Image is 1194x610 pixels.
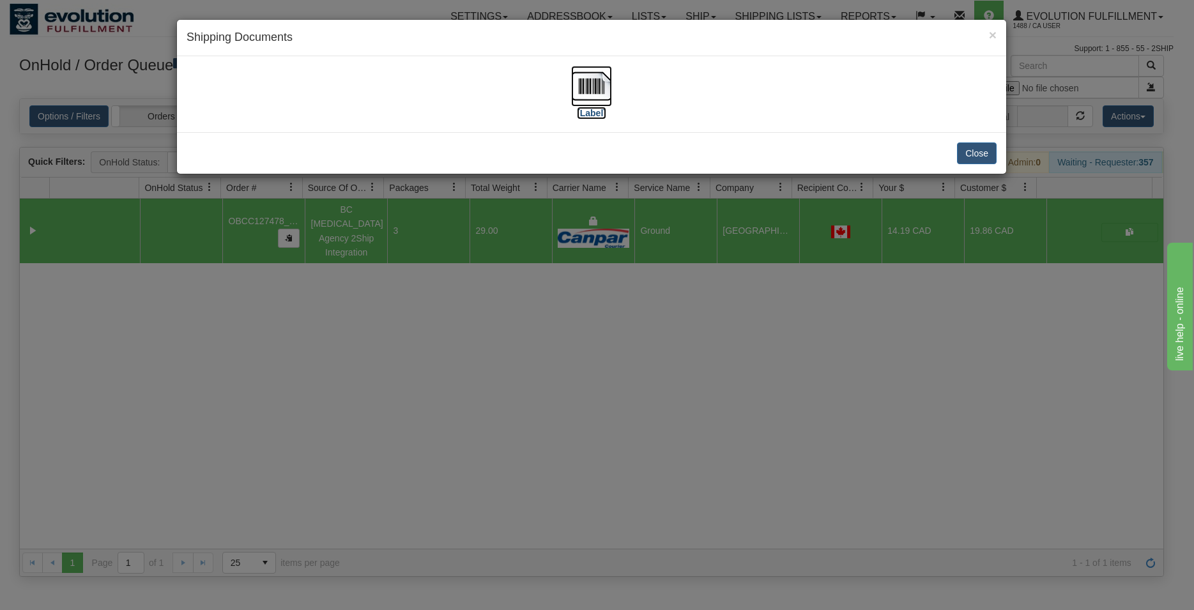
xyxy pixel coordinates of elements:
iframe: chat widget [1165,240,1193,370]
a: [Label] [571,80,612,118]
span: × [989,27,997,42]
button: Close [989,28,997,42]
h4: Shipping Documents [187,29,997,46]
label: [Label] [577,107,606,119]
button: Close [957,142,997,164]
div: live help - online [10,8,118,23]
img: barcode.jpg [571,66,612,107]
